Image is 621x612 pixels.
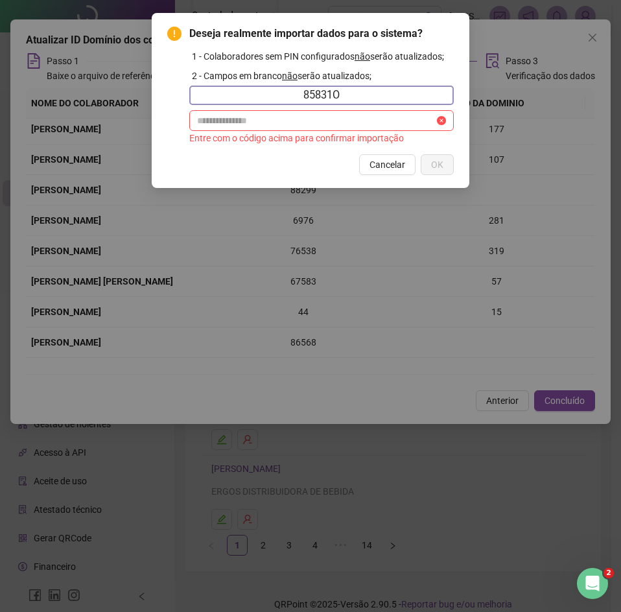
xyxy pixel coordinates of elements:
[189,86,454,105] h3: 85831O
[359,154,416,175] button: Cancelar
[369,158,405,172] span: Cancelar
[282,71,298,81] u: não
[192,71,371,81] span: 2 - Campos em branco serão atualizados;
[577,568,608,599] iframe: Intercom live chat
[167,27,182,41] span: exclamation-circle
[189,26,454,41] span: Deseja realmente importar dados para o sistema?
[189,131,454,145] div: Entre com o código acima para confirmar importação
[603,568,614,578] span: 2
[355,51,370,62] u: não
[421,154,454,175] button: OK
[192,51,444,62] span: 1 - Colaboradores sem PIN configurados serão atualizados;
